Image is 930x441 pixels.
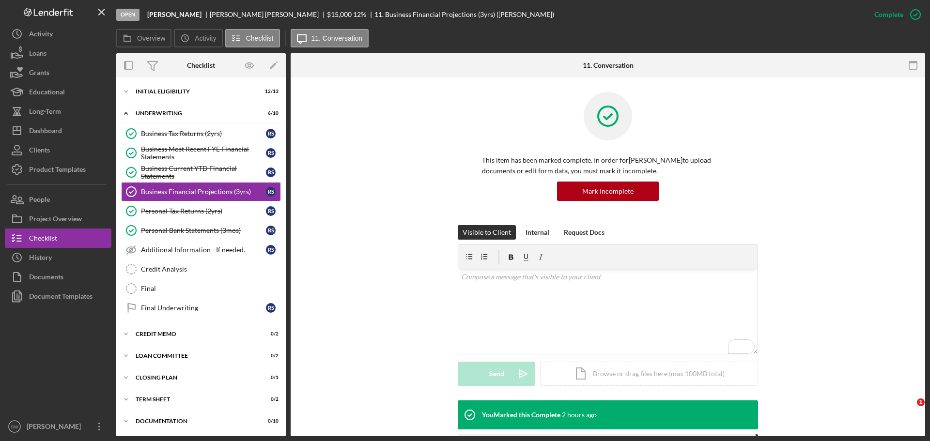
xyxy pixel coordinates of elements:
[174,29,222,47] button: Activity
[136,396,254,402] div: TERM SHEET
[266,148,276,158] div: R S
[482,411,560,419] div: You Marked this Complete
[141,246,266,254] div: Additional Information - If needed.
[29,140,50,162] div: Clients
[136,110,254,116] div: UNDERWRITING
[29,102,61,123] div: Long-Term
[141,227,266,234] div: Personal Bank Statements (3mos)
[121,163,281,182] a: Business Current YTD Financial StatementsRS
[564,225,604,240] div: Request Docs
[136,418,254,424] div: DOCUMENTATION
[489,362,504,386] div: Send
[458,362,535,386] button: Send
[5,63,111,82] button: Grants
[458,225,516,240] button: Visible to Client
[562,411,597,419] time: 2025-10-01 16:45
[29,228,57,250] div: Checklist
[5,140,111,160] button: Clients
[5,248,111,267] button: History
[266,226,276,235] div: R S
[141,188,266,196] div: Business Financial Projections (3yrs)
[583,61,634,69] div: 11. Conversation
[187,61,215,69] div: Checklist
[121,201,281,221] a: Personal Tax Returns (2yrs)RS
[311,34,363,42] label: 11. Conversation
[5,267,111,287] button: Documents
[266,245,276,255] div: R S
[116,9,139,21] div: Open
[5,228,111,248] button: Checklist
[865,5,925,24] button: Complete
[141,265,280,273] div: Credit Analysis
[261,89,279,94] div: 12 / 13
[897,398,920,422] iframe: Intercom live chat
[5,287,111,306] button: Document Templates
[29,267,63,289] div: Documents
[5,44,111,63] a: Loans
[136,331,254,337] div: CREDIT MEMO
[5,102,111,121] button: Long-Term
[29,190,50,212] div: People
[559,225,609,240] button: Request Docs
[136,89,254,94] div: Initial Eligibility
[116,29,171,47] button: Overview
[261,418,279,424] div: 0 / 10
[5,209,111,228] button: Project Overview
[582,182,634,201] div: Mark Incomplete
[121,240,281,259] a: Additional Information - If needed.RS
[261,331,279,337] div: 0 / 2
[121,279,281,298] a: Final
[29,160,86,182] div: Product Templates
[29,248,52,270] div: History
[557,182,659,201] button: Mark Incomplete
[121,259,281,279] a: Credit Analysis
[874,5,903,24] div: Complete
[29,63,49,85] div: Grants
[141,165,266,180] div: Business Current YTD Financial Statements
[266,167,276,177] div: R S
[5,82,111,102] button: Educational
[24,417,87,439] div: [PERSON_NAME]
[11,424,18,429] text: SW
[5,121,111,140] button: Dashboard
[225,29,280,47] button: Checklist
[353,11,366,18] div: 12 %
[136,375,254,380] div: CLOSING PLAN
[917,398,925,406] span: 1
[246,34,274,42] label: Checklist
[141,145,266,161] div: Business Most Recent FYE Financial Statements
[29,209,82,231] div: Project Overview
[521,225,554,240] button: Internal
[526,225,549,240] div: Internal
[29,287,93,308] div: Document Templates
[266,129,276,138] div: R S
[195,34,216,42] label: Activity
[29,44,46,65] div: Loans
[121,298,281,318] a: Final UnderwritingRS
[327,10,352,18] span: $15,000
[5,24,111,44] button: Activity
[261,375,279,380] div: 0 / 1
[266,303,276,313] div: R S
[291,29,369,47] button: 11. Conversation
[141,285,280,292] div: Final
[121,221,281,240] a: Personal Bank Statements (3mos)RS
[266,206,276,216] div: R S
[5,190,111,209] a: People
[463,225,511,240] div: Visible to Client
[210,11,327,18] div: [PERSON_NAME] [PERSON_NAME]
[261,353,279,359] div: 0 / 2
[5,160,111,179] button: Product Templates
[266,187,276,197] div: R S
[141,304,266,312] div: Final Underwriting
[374,11,554,18] div: 11. Business Financial Projections (3yrs) ([PERSON_NAME])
